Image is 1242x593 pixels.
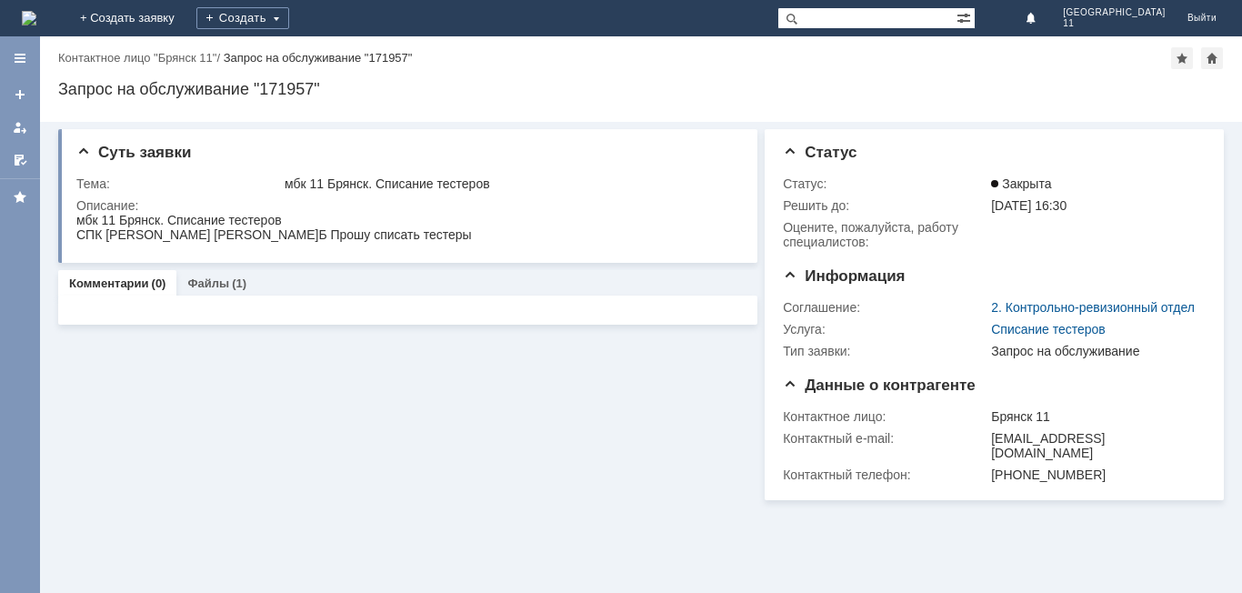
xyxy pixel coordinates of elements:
[58,51,216,65] a: Контактное лицо "Брянск 11"
[991,409,1197,424] div: Брянск 11
[22,11,36,25] a: Перейти на домашнюю страницу
[991,344,1197,358] div: Запрос на обслуживание
[1063,7,1166,18] span: [GEOGRAPHIC_DATA]
[957,8,975,25] span: Расширенный поиск
[991,467,1197,482] div: [PHONE_NUMBER]
[224,51,413,65] div: Запрос на обслуживание "171957"
[58,51,224,65] div: /
[285,176,733,191] div: мбк 11 Брянск. Списание тестеров
[5,146,35,175] a: Мои согласования
[783,467,987,482] div: Контактный телефон:
[783,300,987,315] div: Соглашение:
[783,409,987,424] div: Контактное лицо:
[232,276,246,290] div: (1)
[1171,47,1193,69] div: Добавить в избранное
[5,113,35,142] a: Мои заявки
[783,322,987,337] div: Услуга:
[196,7,289,29] div: Создать
[783,198,987,213] div: Решить до:
[76,176,281,191] div: Тема:
[991,431,1197,460] div: [EMAIL_ADDRESS][DOMAIN_NAME]
[152,276,166,290] div: (0)
[991,322,1106,337] a: Списание тестеров
[76,198,736,213] div: Описание:
[783,267,905,285] span: Информация
[783,220,987,249] div: Oцените, пожалуйста, работу специалистов:
[783,377,976,394] span: Данные о контрагенте
[991,176,1051,191] span: Закрыта
[5,80,35,109] a: Создать заявку
[783,144,856,161] span: Статус
[991,300,1195,315] a: 2. Контрольно-ревизионный отдел
[783,431,987,446] div: Контактный e-mail:
[783,176,987,191] div: Статус:
[991,198,1067,213] span: [DATE] 16:30
[58,80,1224,98] div: Запрос на обслуживание "171957"
[187,276,229,290] a: Файлы
[76,144,191,161] span: Суть заявки
[783,344,987,358] div: Тип заявки:
[1201,47,1223,69] div: Сделать домашней страницей
[1063,18,1166,29] span: 11
[69,276,149,290] a: Комментарии
[22,11,36,25] img: logo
